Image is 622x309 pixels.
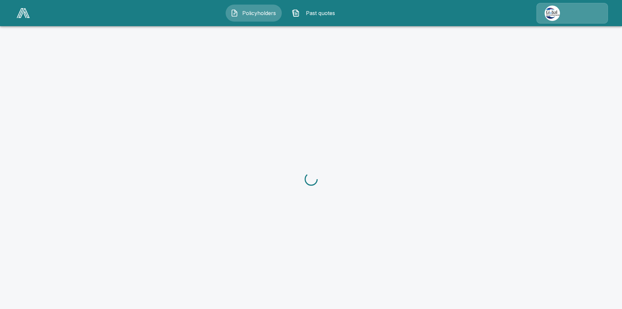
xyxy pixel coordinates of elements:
[226,5,282,22] button: Policyholders IconPolicyholders
[292,9,300,17] img: Past quotes Icon
[287,5,343,22] button: Past quotes IconPast quotes
[545,6,560,21] img: Agency Icon
[231,9,238,17] img: Policyholders Icon
[302,9,338,17] span: Past quotes
[241,9,277,17] span: Policyholders
[536,3,608,24] a: Agency Icon
[17,8,30,18] img: AA Logo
